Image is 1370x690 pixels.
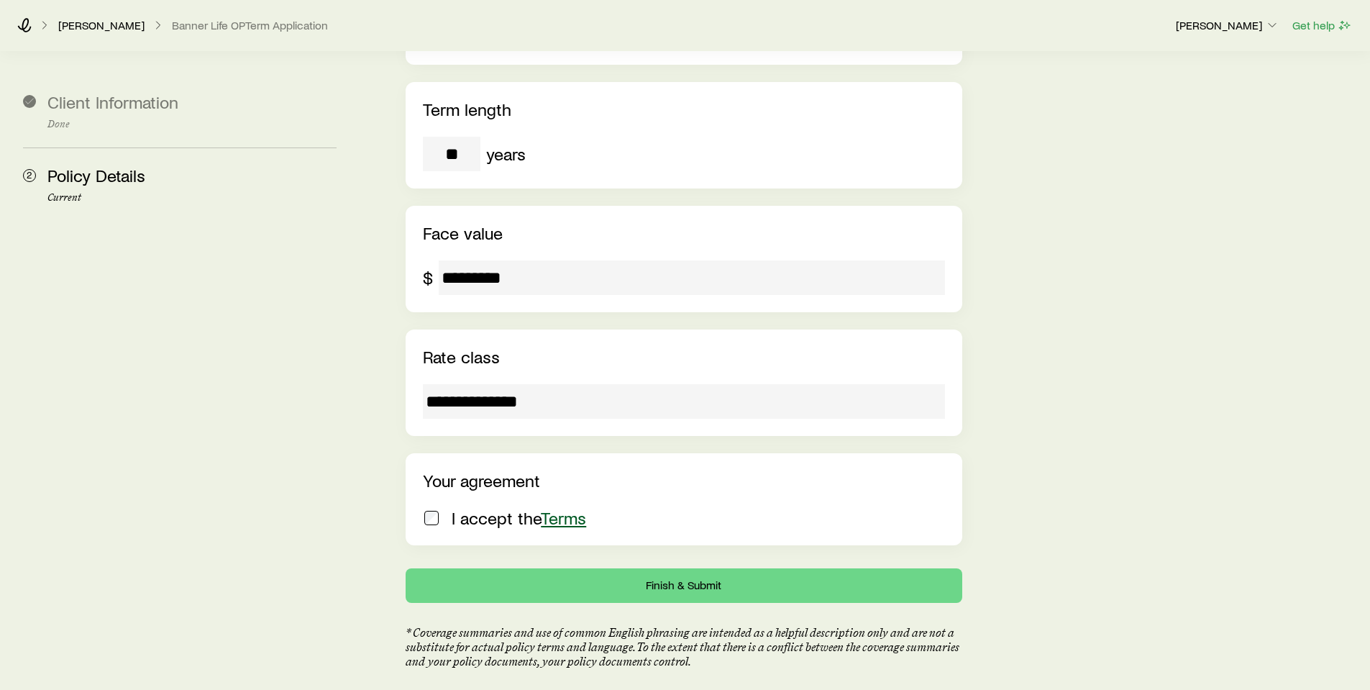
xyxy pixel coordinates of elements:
p: Term length [423,99,944,119]
span: Policy Details [47,165,145,186]
button: Banner Life OPTerm Application [171,19,329,32]
div: years [486,144,526,164]
p: Rate class [423,347,944,367]
a: Terms [541,507,586,528]
p: I accept the [452,508,586,528]
span: Client Information [47,91,178,112]
a: [PERSON_NAME] [58,19,145,32]
p: Done [47,119,337,130]
p: * Coverage summaries and use of common English phrasing are intended as a helpful description onl... [406,626,962,669]
button: Finish & Submit [406,568,962,603]
p: Your agreement [423,471,944,491]
p: Current [47,192,337,204]
span: 2 [23,169,36,182]
input: I accept theTerms [424,511,439,525]
p: [PERSON_NAME] [1176,18,1279,32]
div: $ [423,268,433,288]
p: Face value [423,223,944,243]
button: Get help [1292,17,1353,34]
button: [PERSON_NAME] [1175,17,1280,35]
